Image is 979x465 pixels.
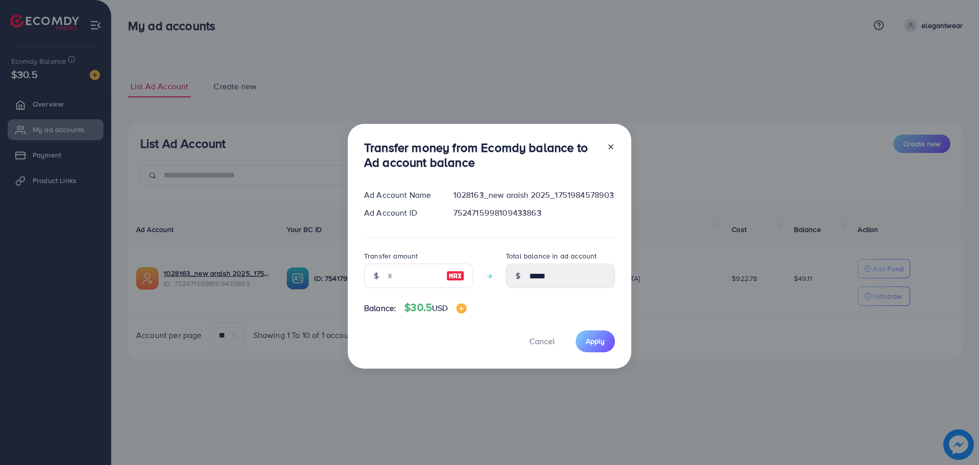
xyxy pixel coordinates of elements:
[364,140,599,170] h3: Transfer money from Ecomdy balance to Ad account balance
[356,207,445,219] div: Ad Account ID
[506,251,597,261] label: Total balance in ad account
[576,330,615,352] button: Apply
[456,303,467,314] img: image
[445,189,623,201] div: 1028163_new araish 2025_1751984578903
[529,335,555,347] span: Cancel
[356,189,445,201] div: Ad Account Name
[586,336,605,346] span: Apply
[404,301,466,314] h4: $30.5
[445,207,623,219] div: 7524715998109433863
[446,270,465,282] img: image
[432,302,448,314] span: USD
[364,251,418,261] label: Transfer amount
[517,330,568,352] button: Cancel
[364,302,396,314] span: Balance:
